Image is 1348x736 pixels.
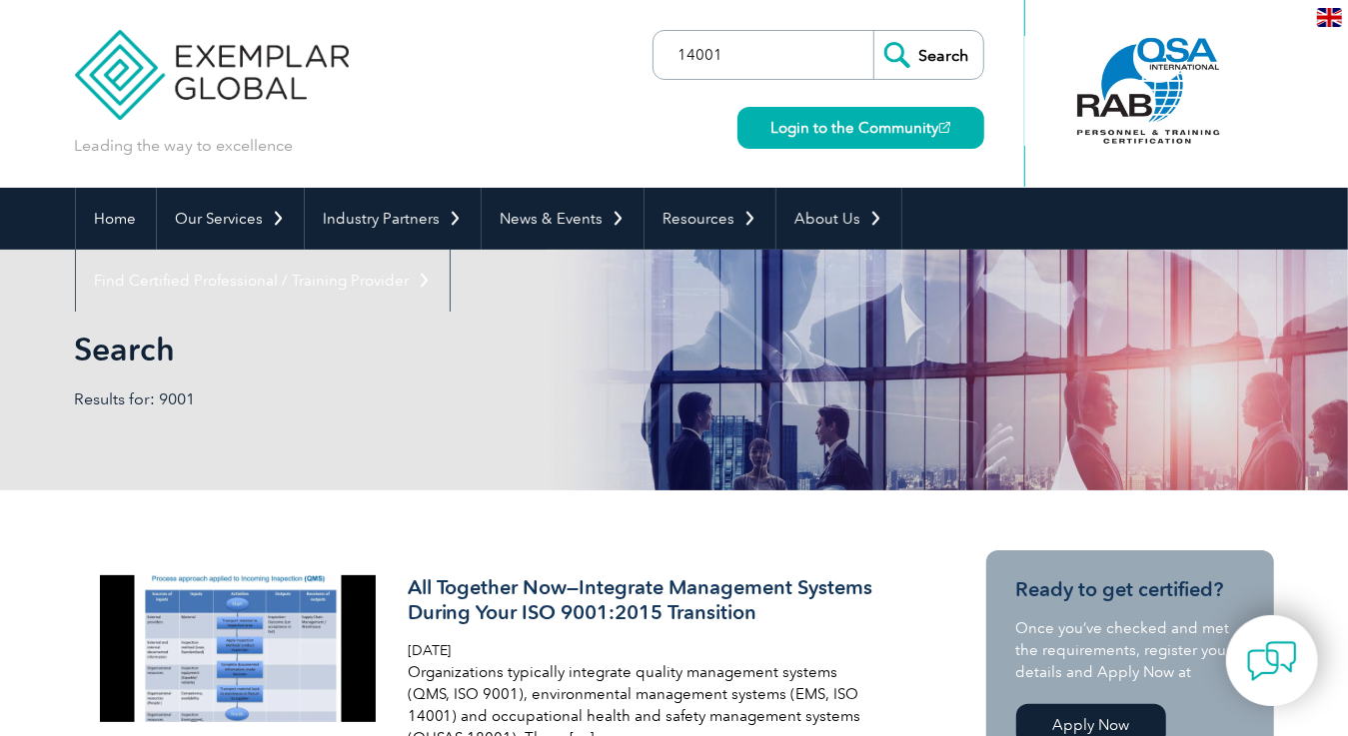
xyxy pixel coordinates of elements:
[873,31,983,79] input: Search
[939,122,950,133] img: open_square.png
[75,135,294,157] p: Leading the way to excellence
[76,250,450,312] a: Find Certified Professional / Training Provider
[1247,636,1297,686] img: contact-chat.png
[1016,617,1244,683] p: Once you’ve checked and met the requirements, register your details and Apply Now at
[645,188,775,250] a: Resources
[408,575,881,625] h3: All Together Now—Integrate Management Systems During Your ISO 9001:2015 Transition
[737,107,984,149] a: Login to the Community
[75,388,674,410] p: Results for: 9001
[75,330,842,368] h1: Search
[100,575,377,722] img: all-together-now-integrate-management-systems-900x480-1-300x160.png
[408,642,452,659] span: [DATE]
[305,188,481,250] a: Industry Partners
[1317,8,1342,27] img: en
[1016,577,1244,602] h3: Ready to get certified?
[776,188,901,250] a: About Us
[76,188,156,250] a: Home
[157,188,304,250] a: Our Services
[482,188,644,250] a: News & Events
